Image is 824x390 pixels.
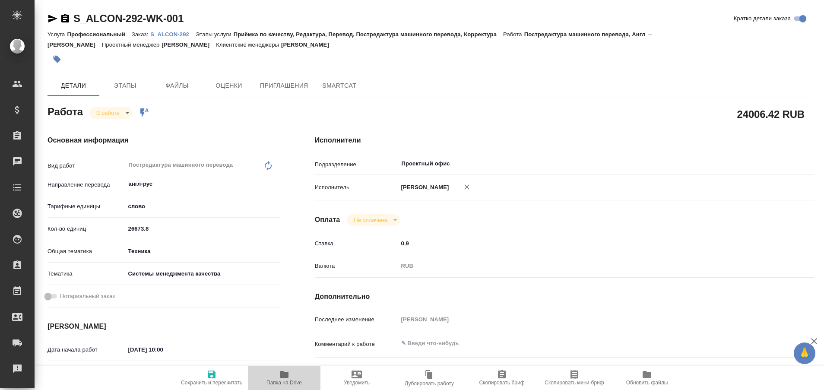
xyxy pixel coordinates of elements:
[545,380,604,386] span: Скопировать мини-бриф
[60,292,115,301] span: Нотариальный заказ
[48,247,125,256] p: Общая тематика
[260,80,308,91] span: Приглашения
[156,80,198,91] span: Файлы
[162,41,216,48] p: [PERSON_NAME]
[794,342,815,364] button: 🙏
[315,160,398,169] p: Подразделение
[48,346,125,354] p: Дата начала работ
[48,50,67,69] button: Добавить тэг
[479,380,524,386] span: Скопировать бриф
[234,31,503,38] p: Приёмка по качеству, Редактура, Перевод, Постредактура машинного перевода, Корректура
[538,366,611,390] button: Скопировать мини-бриф
[281,41,336,48] p: [PERSON_NAME]
[125,244,280,259] div: Техника
[266,380,302,386] span: Папка на Drive
[315,239,398,248] p: Ставка
[315,262,398,270] p: Валюта
[94,109,122,117] button: В работе
[457,178,476,197] button: Удалить исполнителя
[248,366,320,390] button: Папка на Drive
[67,31,131,38] p: Профессиональный
[315,183,398,192] p: Исполнитель
[734,14,791,23] span: Кратко детали заказа
[105,80,146,91] span: Этапы
[73,13,184,24] a: S_ALCON-292-WK-001
[276,183,277,185] button: Open
[398,237,773,250] input: ✎ Введи что-нибудь
[125,343,201,356] input: ✎ Введи что-нибудь
[315,215,340,225] h4: Оплата
[60,13,70,24] button: Скопировать ссылку
[48,225,125,233] p: Кол-во единиц
[466,366,538,390] button: Скопировать бриф
[405,380,454,387] span: Дублировать работу
[48,321,280,332] h4: [PERSON_NAME]
[503,31,524,38] p: Работа
[53,80,94,91] span: Детали
[89,107,133,119] div: В работе
[48,31,67,38] p: Услуга
[737,107,805,121] h2: 24006.42 RUB
[351,216,390,224] button: Не оплачена
[48,13,58,24] button: Скопировать ссылку для ЯМессенджера
[125,199,280,214] div: слово
[48,103,83,119] h2: Работа
[150,31,196,38] p: S_ALCON-292
[315,315,398,324] p: Последнее изменение
[216,41,281,48] p: Клиентские менеджеры
[196,31,234,38] p: Этапы услуги
[344,380,370,386] span: Уведомить
[797,344,812,362] span: 🙏
[626,380,668,386] span: Обновить файлы
[611,366,683,390] button: Обновить файлы
[48,202,125,211] p: Тарифные единицы
[125,266,280,281] div: Системы менеджмента качества
[48,162,125,170] p: Вид работ
[768,163,770,165] button: Open
[132,31,150,38] p: Заказ:
[150,30,196,38] a: S_ALCON-292
[48,181,125,189] p: Направление перевода
[319,80,360,91] span: SmartCat
[181,380,242,386] span: Сохранить и пересчитать
[393,366,466,390] button: Дублировать работу
[347,214,400,226] div: В работе
[102,41,162,48] p: Проектный менеджер
[315,340,398,349] p: Комментарий к работе
[208,80,250,91] span: Оценки
[315,292,814,302] h4: Дополнительно
[320,366,393,390] button: Уведомить
[175,366,248,390] button: Сохранить и пересчитать
[48,135,280,146] h4: Основная информация
[125,222,280,235] input: ✎ Введи что-нибудь
[398,259,773,273] div: RUB
[48,270,125,278] p: Тематика
[398,183,449,192] p: [PERSON_NAME]
[315,135,814,146] h4: Исполнители
[398,313,773,326] input: Пустое поле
